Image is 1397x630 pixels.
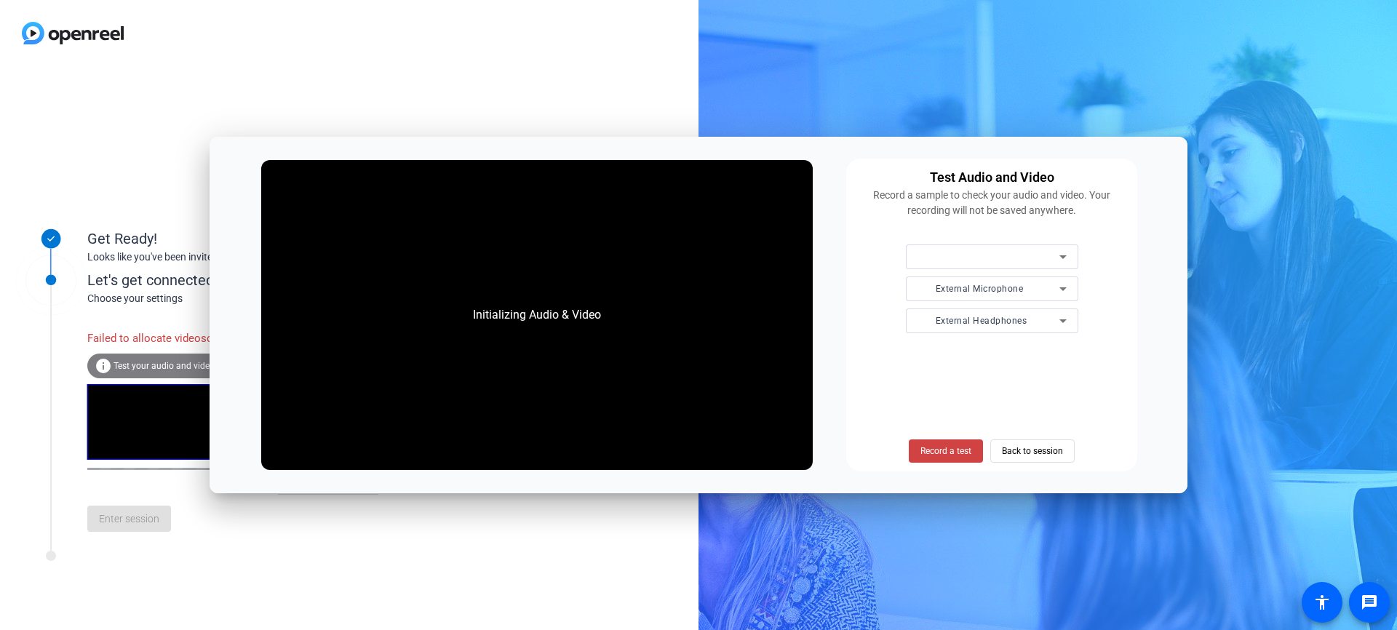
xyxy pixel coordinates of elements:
[936,284,1024,294] span: External Microphone
[920,444,971,458] span: Record a test
[114,361,215,371] span: Test your audio and video
[87,269,408,291] div: Let's get connected.
[855,188,1129,218] div: Record a sample to check your audio and video. Your recording will not be saved anywhere.
[1002,437,1063,465] span: Back to session
[1361,594,1378,611] mat-icon: message
[936,316,1027,326] span: External Headphones
[930,167,1054,188] div: Test Audio and Video
[1313,594,1331,611] mat-icon: accessibility
[87,250,378,265] div: Looks like you've been invited to join
[95,357,112,375] mat-icon: info
[87,291,408,306] div: Choose your settings
[87,228,378,250] div: Get Ready!
[909,439,983,463] button: Record a test
[458,292,616,338] div: Initializing Audio & Video
[990,439,1075,463] button: Back to session
[87,323,248,354] div: Failed to allocate videosource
